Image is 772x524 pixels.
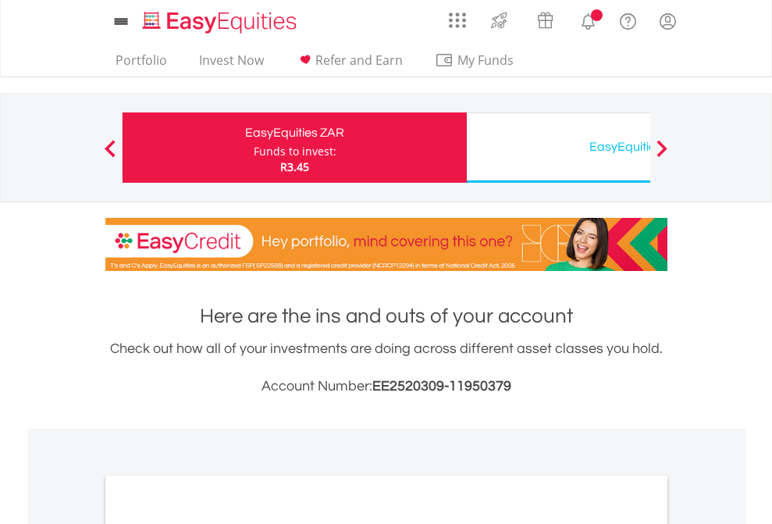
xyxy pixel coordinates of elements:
a: Portfolio [109,52,173,77]
div: Funds to invest: [254,144,336,159]
a: My Profile [648,4,688,38]
a: AppsGrid [439,4,476,29]
div: Check out how all of your investments are doing across different asset classes you hold. [105,338,667,397]
img: grid-menu-icon.svg [449,12,466,29]
h1: Here are the ins and outs of your account [105,302,667,330]
img: vouchers-v2.svg [532,8,558,33]
a: Invest Now [193,52,270,77]
a: FAQ's and Support [608,4,648,35]
span: Refer and Earn [315,52,403,69]
button: Previous [94,148,126,163]
img: EasyEquities_Logo.png [140,9,303,35]
span: My Funds [435,50,537,70]
span: EE2520309-11950379 [372,379,511,394]
a: Notifications [568,4,608,35]
button: Next [646,148,678,163]
span: R3.45 [280,159,309,174]
img: EasyCredit Promotion Banner [105,218,667,271]
h3: Account Number: [105,376,667,397]
a: Refer and Earn [290,52,409,77]
a: Home page [137,4,303,35]
a: Vouchers [522,4,568,33]
div: EasyEquities ZAR [132,122,457,144]
img: thrive-v2.svg [486,8,512,33]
